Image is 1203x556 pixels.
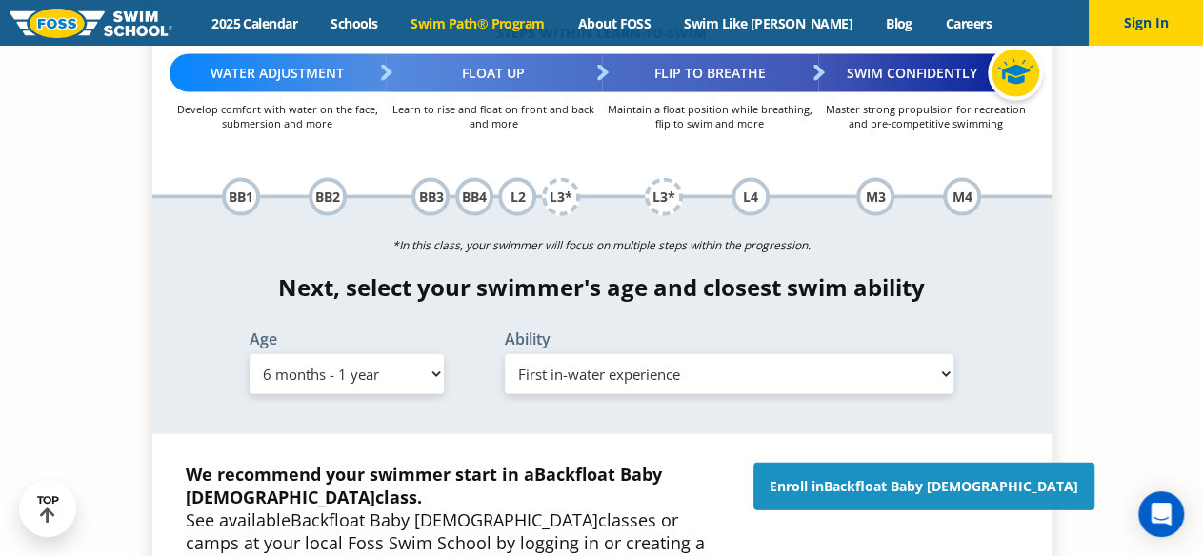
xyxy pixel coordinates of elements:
[455,178,493,216] div: BB4
[314,14,394,32] a: Schools
[602,54,818,92] div: Flip to Breathe
[505,331,954,347] label: Ability
[170,54,386,92] div: Water Adjustment
[195,14,314,32] a: 2025 Calendar
[309,178,347,216] div: BB2
[411,178,450,216] div: BB3
[394,14,561,32] a: Swim Path® Program
[818,102,1034,130] p: Master strong propulsion for recreation and pre-competitive swimming
[824,477,1078,495] span: Backfloat Baby [DEMOGRAPHIC_DATA]
[152,274,1052,301] h4: Next, select your swimmer's age and closest swim ability
[753,463,1094,510] a: Enroll inBackfloat Baby [DEMOGRAPHIC_DATA]
[929,14,1008,32] a: Careers
[732,178,770,216] div: L4
[250,331,444,347] label: Age
[152,232,1052,259] p: *In this class, your swimmer will focus on multiple steps within the progression.
[186,463,662,508] span: Backfloat Baby [DEMOGRAPHIC_DATA]
[869,14,929,32] a: Blog
[386,102,602,130] p: Learn to rise and float on front and back and more
[291,508,598,531] span: Backfloat Baby [DEMOGRAPHIC_DATA]
[602,102,818,130] p: Maintain a float position while breathing, flip to swim and more
[1138,491,1184,537] div: Open Intercom Messenger
[943,178,981,216] div: M4
[386,54,602,92] div: Float Up
[222,178,260,216] div: BB1
[498,178,536,216] div: L2
[37,494,59,524] div: TOP
[10,9,172,38] img: FOSS Swim School Logo
[170,102,386,130] p: Develop comfort with water on the face, submersion and more
[561,14,668,32] a: About FOSS
[186,463,662,508] strong: We recommend your swimmer start in a class.
[856,178,894,216] div: M3
[818,54,1034,92] div: Swim Confidently
[668,14,870,32] a: Swim Like [PERSON_NAME]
